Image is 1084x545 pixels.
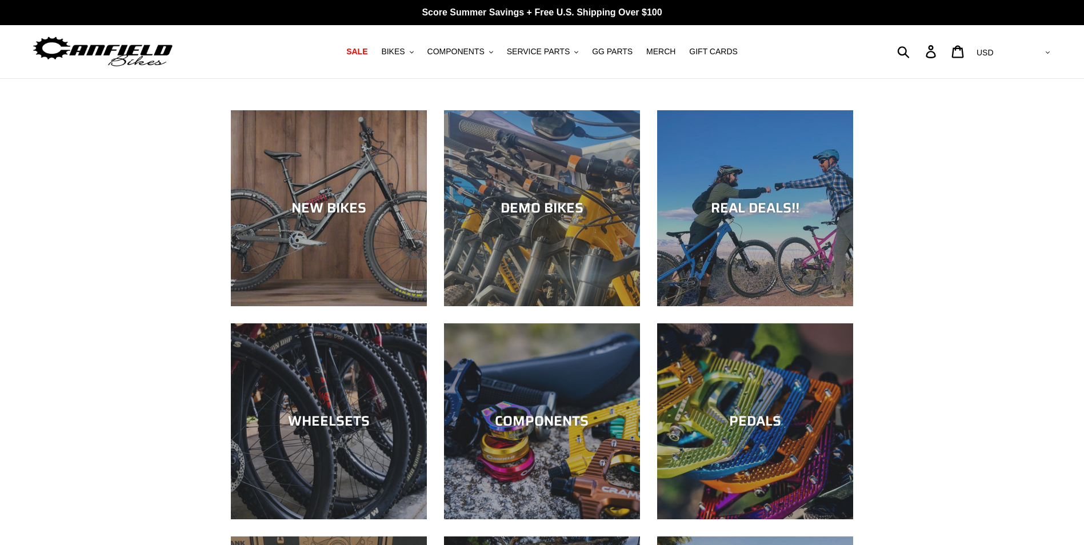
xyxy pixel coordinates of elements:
div: DEMO BIKES [444,200,640,217]
div: WHEELSETS [231,413,427,430]
span: MERCH [646,47,675,57]
a: MERCH [641,44,681,59]
a: COMPONENTS [444,323,640,519]
a: REAL DEALS!! [657,110,853,306]
a: WHEELSETS [231,323,427,519]
a: DEMO BIKES [444,110,640,306]
button: BIKES [375,44,419,59]
button: SERVICE PARTS [501,44,584,59]
button: COMPONENTS [422,44,499,59]
span: COMPONENTS [427,47,485,57]
input: Search [903,39,933,64]
div: REAL DEALS!! [657,200,853,217]
img: Canfield Bikes [31,34,174,70]
a: PEDALS [657,323,853,519]
span: SALE [346,47,367,57]
div: NEW BIKES [231,200,427,217]
a: SALE [341,44,373,59]
a: GG PARTS [586,44,638,59]
span: BIKES [381,47,405,57]
span: GG PARTS [592,47,633,57]
div: COMPONENTS [444,413,640,430]
div: PEDALS [657,413,853,430]
a: GIFT CARDS [683,44,743,59]
span: GIFT CARDS [689,47,738,57]
a: NEW BIKES [231,110,427,306]
span: SERVICE PARTS [507,47,570,57]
